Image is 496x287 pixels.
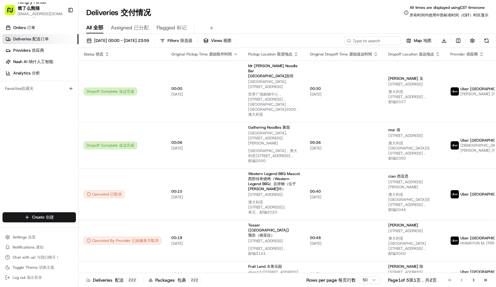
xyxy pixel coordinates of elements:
[310,195,378,200] span: [DATE]
[189,277,201,283] div: 222
[397,174,408,179] span: 西亚恩
[310,92,378,97] span: [DATE]
[396,127,400,132] span: 墙
[3,34,78,44] a: Deliveries 配送订单
[13,70,40,76] span: Analytics
[13,25,35,31] span: Orders
[451,87,459,96] img: uber-new-logo.jpeg
[177,277,186,283] span: 包裹
[209,52,232,57] span: 原始取件时间
[3,243,76,252] button: Notifications 通知
[388,174,408,179] span: cian
[171,241,238,246] span: [DATE]
[451,190,459,198] img: uber-new-logo.jpeg
[46,214,54,220] span: 创建
[310,86,378,91] span: 00:30
[36,245,43,250] span: 通知
[134,24,149,31] span: 已分配
[419,264,423,269] span: 陈
[84,52,103,57] span: Status
[18,5,40,11] span: 饿了么熊猫
[248,246,287,256] span: [STREET_ADDRESS]，邮编3141
[13,265,54,270] span: Toggle Theme
[388,76,423,81] span: [PERSON_NAME]
[86,277,138,283] div: Deliveries
[388,133,440,163] span: [STREET_ADDRESS]
[84,190,124,198] div: Canceled
[409,277,437,283] span: 第1页，共2页
[248,52,292,57] span: Pickup Location
[248,233,275,238] span: 预告（南亚拉）
[310,189,378,194] span: 00:40
[94,38,149,44] span: [DATE] 00:00 - [DATE] 23:59
[403,36,434,45] button: Map 地图
[84,237,161,244] div: Canceled By Provider
[388,277,437,283] div: Page 1 of 5
[388,236,427,256] span: 澳大利亚[GEOGRAPHIC_DATA][STREET_ADDRESS]，邮编3000
[3,263,76,272] button: Toggle Theme 切换主题
[37,255,60,260] span: 与我们聊天！
[282,125,290,130] span: 聚面
[149,277,201,283] div: Packages
[310,241,378,246] span: [DATE]
[3,3,65,18] button: Hungry Panda 饿了么熊猫[EMAIL_ADDRESS][DOMAIN_NAME]
[171,52,232,57] span: Original Pickup Time
[310,272,378,277] span: 00:50
[3,273,76,282] button: Log out 退出登录
[3,23,78,33] a: Orders 订单
[171,146,238,151] span: [DATE]
[171,140,238,145] span: 00:06
[248,125,290,130] span: Gathering Noodles
[388,89,427,104] span: 澳大利亚[STREET_ADDRESS]，邮编2037
[171,92,238,97] span: [DATE]
[388,127,400,132] span: mur
[13,235,36,240] span: Settings
[27,275,42,280] span: 退出登录
[171,189,238,194] span: 00:10
[13,36,49,42] span: Deliveries
[201,36,234,45] button: Views 视图
[3,84,76,94] div: Favorites
[168,38,192,44] span: Filters
[267,264,282,269] span: 水果乐园
[451,141,459,149] img: uber-new-logo.jpeg
[388,52,434,57] span: Dropoff Location
[419,76,423,81] span: 吴
[388,192,430,212] span: 澳大利亚[GEOGRAPHIC_DATA]坦[STREET_ADDRESS]，邮编2044
[171,235,238,240] span: 00:18
[248,79,300,120] span: [GEOGRAPHIC_DATA], [STREET_ADDRESS]
[96,52,103,57] span: 状态
[388,141,430,161] span: 澳大利亚[GEOGRAPHIC_DATA]坎[STREET_ADDRESS]，邮编2050
[310,140,378,145] span: 00:36
[248,238,300,259] span: [STREET_ADDRESS]
[18,11,63,21] button: [EMAIL_ADDRESS][DOMAIN_NAME]
[13,59,53,65] span: Nash AI
[3,233,76,242] button: Settings 设置
[39,265,54,270] span: 切换主题
[410,5,488,20] span: All times are displayed using CST timezone
[13,275,42,280] span: Log out
[248,73,294,79] span: [GEOGRAPHIC_DATA]面馆
[86,24,103,32] span: All
[3,45,78,56] a: Providers 供应商
[451,237,459,245] img: uber-new-logo.jpeg
[171,272,238,277] span: 00:20
[27,25,35,30] span: 订单
[388,179,440,215] span: [STREET_ADDRESS][PERSON_NAME]
[32,214,54,220] span: Create
[248,171,300,191] span: Western Legend BBQ Mascot
[388,223,418,228] span: [PERSON_NAME]
[121,8,151,18] span: 交付情况
[349,52,372,57] span: 原始送达时间
[466,52,478,57] span: 供应商
[388,264,423,269] span: [PERSON_NAME]
[28,235,36,240] span: 设置
[423,38,431,43] span: 地图
[32,36,49,42] span: 配送订单
[310,235,378,240] span: 00:48
[248,176,296,191] span: 西部传奇烧烤（Western Legend BBQ）吉祥物（位于[PERSON_NAME]特）
[86,8,151,18] h1: Deliveries
[3,57,78,67] a: Nash AI 纳什人工智能
[84,36,152,45] button: [DATE] 00:00 - [DATE] 23:59
[414,38,431,44] span: Map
